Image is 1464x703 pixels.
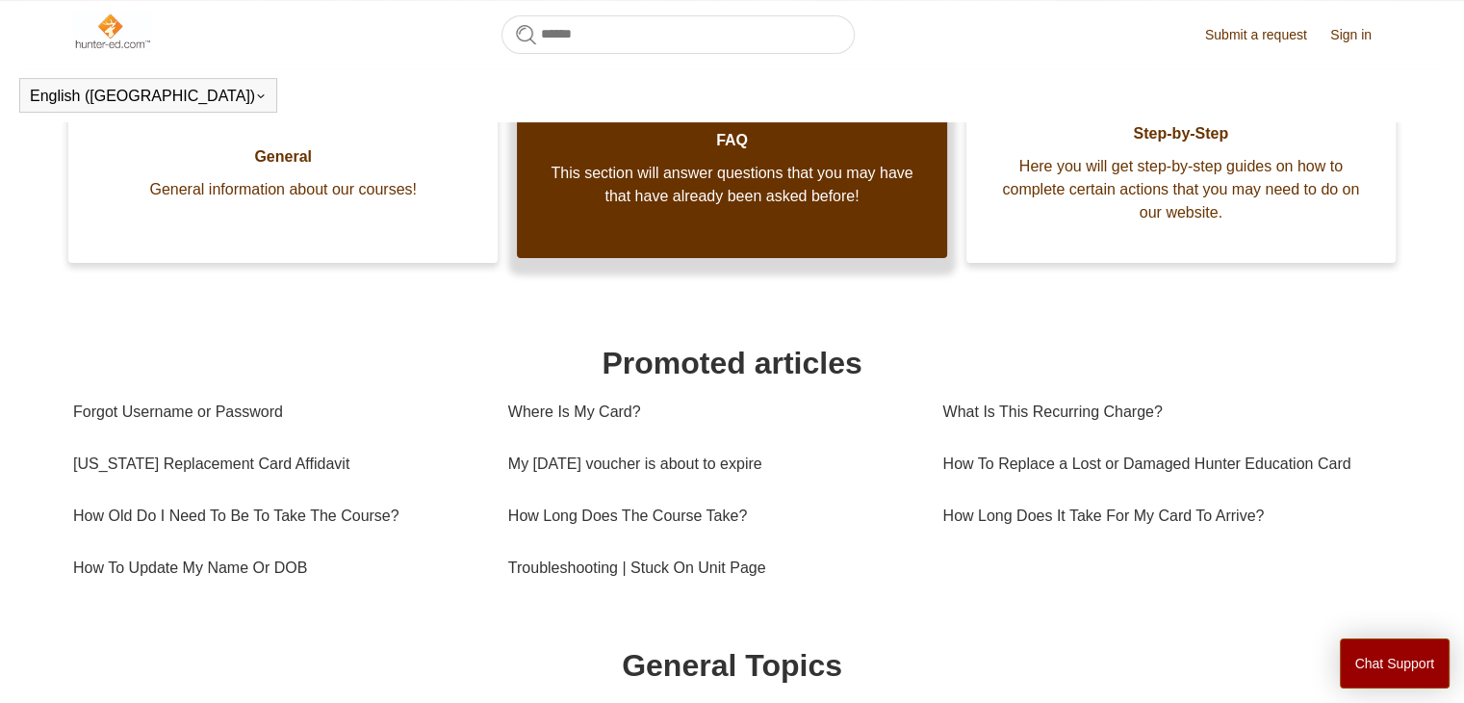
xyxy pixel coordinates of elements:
[73,340,1391,386] h1: Promoted articles
[995,122,1367,145] span: Step-by-Step
[517,69,946,258] a: FAQ This section will answer questions that you may have that have already been asked before!
[73,12,151,50] img: Hunter-Ed Help Center home page
[1330,25,1391,45] a: Sign in
[995,155,1367,224] span: Here you will get step-by-step guides on how to complete certain actions that you may need to do ...
[1340,638,1451,689] button: Chat Support
[73,642,1391,689] h1: General Topics
[508,386,914,438] a: Where Is My Card?
[546,162,917,208] span: This section will answer questions that you may have that have already been asked before!
[508,490,914,542] a: How Long Does The Course Take?
[508,438,914,490] a: My [DATE] voucher is about to expire
[73,386,479,438] a: Forgot Username or Password
[1205,25,1326,45] a: Submit a request
[942,490,1377,542] a: How Long Does It Take For My Card To Arrive?
[501,15,855,54] input: Search
[30,88,267,105] button: English ([GEOGRAPHIC_DATA])
[508,542,914,594] a: Troubleshooting | Stuck On Unit Page
[966,74,1396,263] a: Step-by-Step Here you will get step-by-step guides on how to complete certain actions that you ma...
[73,438,479,490] a: [US_STATE] Replacement Card Affidavit
[97,178,469,201] span: General information about our courses!
[73,490,479,542] a: How Old Do I Need To Be To Take The Course?
[942,438,1377,490] a: How To Replace a Lost or Damaged Hunter Education Card
[942,386,1377,438] a: What Is This Recurring Charge?
[97,145,469,169] span: General
[68,74,498,263] a: General General information about our courses!
[73,542,479,594] a: How To Update My Name Or DOB
[546,129,917,152] span: FAQ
